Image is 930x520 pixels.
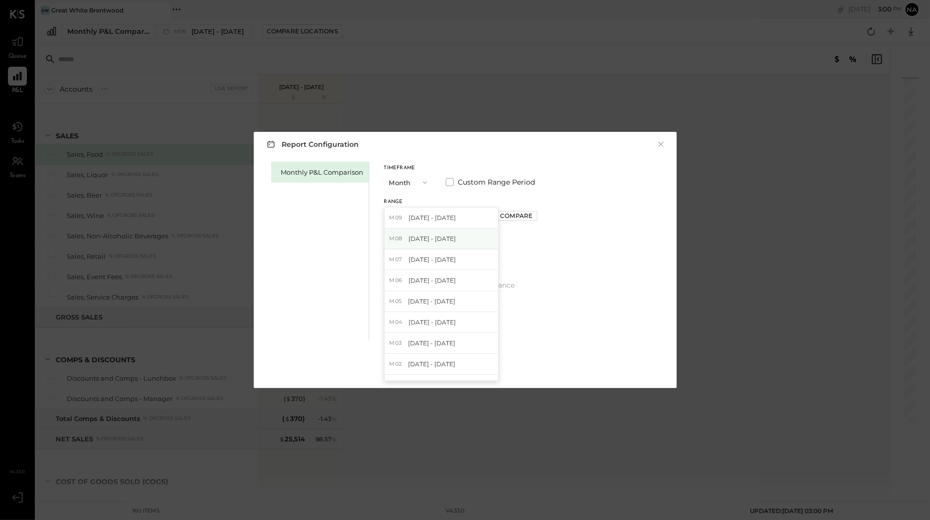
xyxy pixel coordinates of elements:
[390,277,405,285] span: M06
[408,297,455,306] span: [DATE] - [DATE]
[390,214,405,222] span: M09
[408,339,455,347] span: [DATE] - [DATE]
[657,139,666,149] button: ×
[390,235,405,243] span: M08
[390,256,405,264] span: M07
[409,276,456,285] span: [DATE] - [DATE]
[409,234,456,243] span: [DATE] - [DATE]
[384,200,489,205] div: Range
[407,381,454,389] span: [DATE] - [DATE]
[500,211,532,220] div: Compare
[409,255,456,264] span: [DATE] - [DATE]
[409,213,456,222] span: [DATE] - [DATE]
[408,360,455,368] span: [DATE] - [DATE]
[390,339,405,347] span: M03
[265,138,359,150] h3: Report Configuration
[390,360,405,368] span: M02
[390,318,405,326] span: M04
[384,166,434,171] div: Timeframe
[384,173,434,192] button: Month
[496,211,537,221] button: Compare
[458,177,535,187] span: Custom Range Period
[409,318,456,326] span: [DATE] - [DATE]
[390,298,405,306] span: M05
[281,168,364,177] div: Monthly P&L Comparison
